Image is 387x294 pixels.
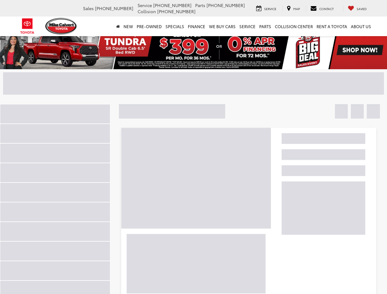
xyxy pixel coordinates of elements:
span: [PHONE_NUMBER] [157,8,195,14]
a: Service [237,17,257,36]
a: Pre-Owned [135,17,164,36]
span: Sales [83,5,94,11]
a: Map [282,5,305,12]
span: Service [264,6,276,11]
img: Mike Calvert Toyota [45,18,78,35]
span: Saved [357,6,367,11]
a: New [122,17,135,36]
a: Specials [164,17,186,36]
a: My Saved Vehicles [343,5,371,12]
a: Parts [257,17,273,36]
a: About Us [349,17,373,36]
a: Rent a Toyota [315,17,349,36]
span: Contact [319,6,334,11]
span: [PHONE_NUMBER] [95,5,133,11]
a: Collision Center [273,17,315,36]
span: Map [293,6,300,11]
span: Collision [138,8,156,14]
a: Service [252,5,281,12]
span: Parts [195,2,205,8]
a: Contact [306,5,338,12]
span: Service [138,2,152,8]
a: Finance [186,17,207,36]
span: [PHONE_NUMBER] [207,2,245,8]
span: [PHONE_NUMBER] [153,2,192,8]
a: Home [114,17,122,36]
a: WE BUY CARS [207,17,237,36]
img: Toyota [16,16,39,36]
